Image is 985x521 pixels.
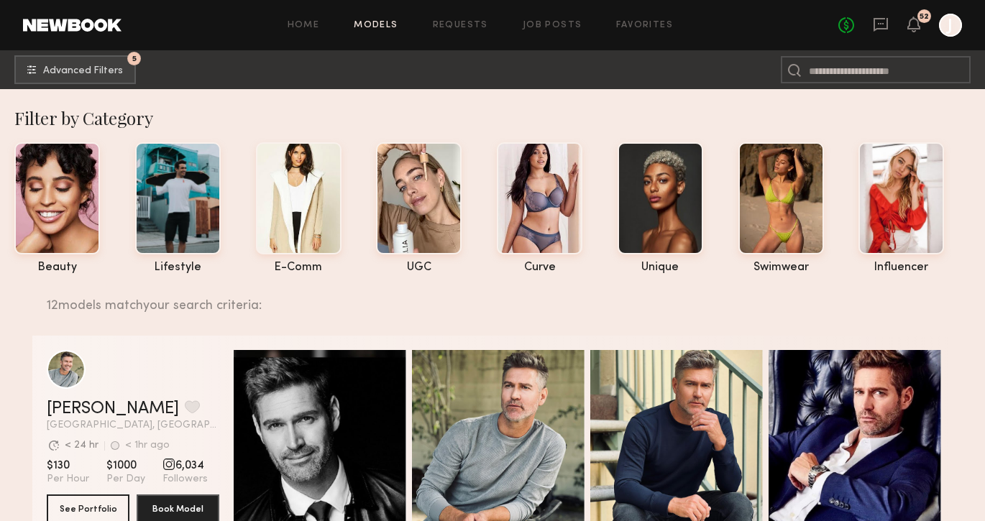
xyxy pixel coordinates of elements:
div: Filter by Category [14,106,985,129]
div: UGC [376,262,462,274]
div: unique [618,262,703,274]
button: 5Advanced Filters [14,55,136,84]
span: 6,034 [162,458,208,473]
div: e-comm [256,262,342,274]
div: < 24 hr [65,441,98,451]
a: Favorites [616,21,673,30]
div: < 1hr ago [125,441,170,451]
a: J [939,14,962,37]
div: lifestyle [135,262,221,274]
a: Home [288,21,320,30]
span: [GEOGRAPHIC_DATA], [GEOGRAPHIC_DATA] [47,420,219,430]
div: beauty [14,262,100,274]
span: $1000 [106,458,145,473]
span: Followers [162,473,208,486]
div: 12 models match your search criteria: [47,282,941,313]
span: 5 [132,55,137,62]
span: $130 [47,458,89,473]
a: Job Posts [523,21,582,30]
div: curve [497,262,582,274]
a: [PERSON_NAME] [47,400,179,418]
div: 52 [920,13,929,21]
a: Models [354,21,398,30]
span: Advanced Filters [43,66,123,76]
span: Per Hour [47,473,89,486]
span: Per Day [106,473,145,486]
div: influencer [858,262,944,274]
div: swimwear [738,262,824,274]
a: Requests [433,21,488,30]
